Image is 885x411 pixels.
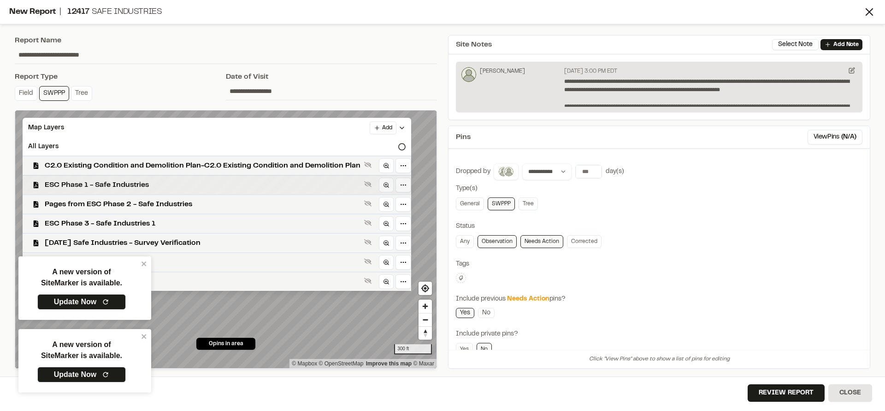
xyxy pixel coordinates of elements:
button: Find my location [419,282,432,295]
button: ViewPins (N/A) [808,130,862,145]
span: Zoom out [419,313,432,326]
a: Map feedback [366,360,412,367]
span: 0 pins in area [209,340,243,348]
span: ESC Phase 3 - Safe Industries 1 [45,218,360,229]
a: Maxar [413,360,434,367]
button: Show layer [362,217,373,228]
span: Safe Industries [92,8,162,16]
a: Tree [519,197,538,210]
a: Zoom to layer [379,274,394,289]
div: Status [456,221,862,232]
button: Add [370,122,396,134]
a: OpenStreetMap [319,360,364,367]
button: Katlyn Thomasson, Raphael Betit [494,163,519,180]
button: Show layer [362,179,373,190]
a: Zoom to layer [379,255,394,270]
a: Zoom to layer [379,216,394,231]
button: Close [828,384,872,402]
p: [PERSON_NAME] [480,67,525,75]
a: Zoom to layer [379,236,394,250]
canvas: Map [15,110,437,368]
a: Zoom to layer [379,178,394,192]
div: Tags [456,259,862,269]
a: Zoom to layer [379,197,394,212]
div: Report Type [15,71,226,82]
p: Add Note [833,41,859,49]
button: Zoom in [419,300,432,313]
button: Reset bearing to north [419,326,432,340]
span: [DATE] Safe Industries - Survey Verification [45,237,360,249]
div: Click "View Pins" above to show a list of pins for editing [448,350,870,368]
span: Site Notes [456,39,492,50]
span: Pages from ESC Phase 2 - Safe Industries [45,199,360,210]
p: A new version of SiteMarker is available. [41,339,122,361]
a: SWPPP [488,197,515,210]
a: Observation [478,235,517,248]
button: Select Note [772,39,819,50]
div: All Layers [23,138,411,156]
img: Katlyn Thomasson [498,166,509,177]
span: Pins [456,132,471,143]
a: Yes [456,308,474,318]
button: Zoom out [419,313,432,326]
a: Corrected [567,235,602,248]
img: Raphael Betit [503,166,514,177]
button: close [141,333,147,340]
span: Existing Conditions [45,276,360,287]
a: Yes [456,343,473,356]
p: [DATE] 3:00 PM EDT [564,67,617,75]
a: No [478,308,495,318]
div: Type(s) [456,184,862,194]
a: Any [456,235,474,248]
span: ESC Phase 1 - Safe Industries [45,179,360,191]
div: Include previous pins? [456,294,862,304]
div: day(s) [606,167,624,177]
a: Update Now [37,294,126,310]
p: A new version of SiteMarker is available. [41,266,122,289]
span: ( N/A ) [841,132,856,142]
div: 300 ft [394,344,432,354]
div: New Report [9,6,863,18]
button: Show layer [362,275,373,286]
a: Needs Action [520,235,563,248]
button: Show layer [362,198,373,209]
button: Edit Tags [456,273,466,283]
a: General [456,197,484,210]
a: Zoom to layer [379,158,394,173]
span: Add [382,124,392,132]
div: Dropped by [456,167,490,177]
a: Update Now [37,367,126,382]
a: Mapbox [292,360,317,367]
a: No [477,343,492,356]
div: Date of Visit [226,71,437,82]
button: Show layer [362,237,373,248]
button: close [141,260,147,267]
div: Report Name [15,35,437,46]
img: Raphael Betit [461,67,476,82]
span: C2.0 Existing Condition and Demolition Plan-C2.0 Existing Condition and Demolition Plan [45,160,360,171]
button: Show layer [362,256,373,267]
div: Include private pins? [456,329,862,339]
span: Needs Action [507,296,549,302]
span: KML [46,257,360,268]
button: Review Report [748,384,825,402]
button: Show layer [362,159,373,170]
